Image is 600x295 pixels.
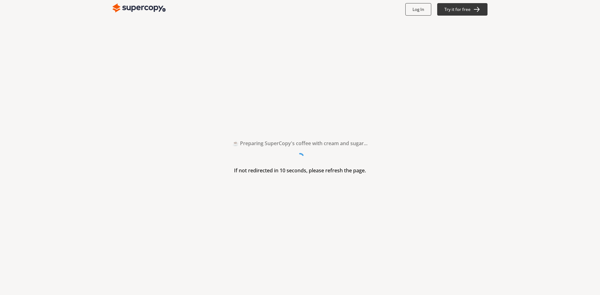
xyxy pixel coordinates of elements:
button: Try it for free [437,3,488,16]
h3: If not redirected in 10 seconds, please refresh the page. [234,166,366,175]
img: Close [112,2,166,14]
h2: ☕ Preparing SuperCopy's coffee with cream and sugar... [232,139,367,148]
button: Log In [405,3,431,16]
b: Log In [412,7,424,12]
b: Try it for free [444,7,471,12]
